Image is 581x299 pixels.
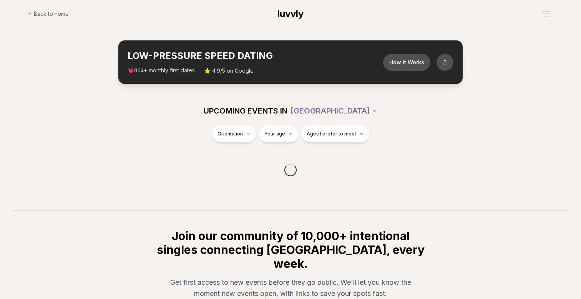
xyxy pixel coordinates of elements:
span: Your age [264,131,285,137]
button: Your age [259,125,298,142]
button: How it Works [383,54,430,71]
span: 864 [134,68,144,74]
span: Orientation [217,131,243,137]
span: luvvly [277,8,304,19]
button: Orientation [212,125,256,142]
span: ⭐ 4.9/5 on Google [204,67,254,75]
span: Ages I prefer to meet [307,131,356,137]
span: 💗 + monthly first dates [128,67,195,75]
h2: LOW-PRESSURE SPEED DATING [128,50,383,62]
button: Open menu [539,8,553,20]
a: luvvly [277,8,304,20]
a: Back to home [28,6,69,22]
span: Back to home [34,10,69,18]
button: Ages I prefer to meet [301,125,369,142]
span: UPCOMING EVENTS IN [204,105,287,116]
h2: Join our community of 10,000+ intentional singles connecting [GEOGRAPHIC_DATA], every week. [155,229,426,271]
button: [GEOGRAPHIC_DATA] [290,102,378,119]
